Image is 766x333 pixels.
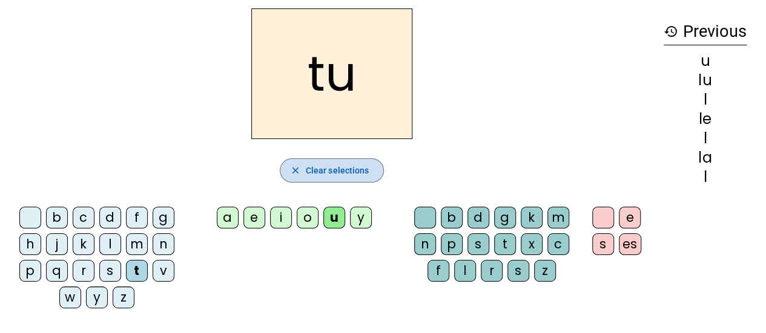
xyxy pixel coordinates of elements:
[547,207,569,228] div: m
[414,233,436,255] div: n
[290,165,301,176] mat-icon: close
[86,286,108,308] div: y
[73,233,94,255] div: k
[217,207,239,228] div: a
[547,233,569,255] div: c
[153,233,174,255] div: n
[306,163,369,178] span: Clear selections
[153,207,174,228] div: g
[350,207,372,228] div: y
[619,207,641,228] div: e
[481,260,503,282] div: r
[521,233,543,255] div: x
[113,286,134,308] div: z
[664,54,747,68] div: u
[494,233,516,255] div: t
[467,207,489,228] div: d
[507,260,529,282] div: s
[441,207,463,228] div: b
[46,260,68,282] div: q
[467,233,489,255] div: s
[664,18,747,45] h3: Previous
[270,207,292,228] div: i
[280,158,385,183] button: Clear selections
[19,260,41,282] div: p
[441,233,463,255] div: p
[153,260,174,282] div: v
[664,112,747,126] div: le
[494,207,516,228] div: g
[534,260,556,282] div: z
[454,260,476,282] div: l
[251,8,412,139] h2: tu
[521,207,543,228] div: k
[664,73,747,88] div: lu
[126,207,148,228] div: f
[664,150,747,165] div: la
[592,233,614,255] div: s
[99,207,121,228] div: d
[619,233,641,255] div: es
[297,207,319,228] div: o
[126,233,148,255] div: m
[664,24,678,39] mat-icon: history
[664,131,747,146] div: l
[99,233,121,255] div: l
[19,233,41,255] div: h
[428,260,449,282] div: f
[99,260,121,282] div: s
[46,233,68,255] div: j
[323,207,345,228] div: u
[73,260,94,282] div: r
[46,207,68,228] div: b
[664,170,747,184] div: l
[73,207,94,228] div: c
[664,92,747,107] div: l
[243,207,265,228] div: e
[59,286,81,308] div: w
[126,260,148,282] div: t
